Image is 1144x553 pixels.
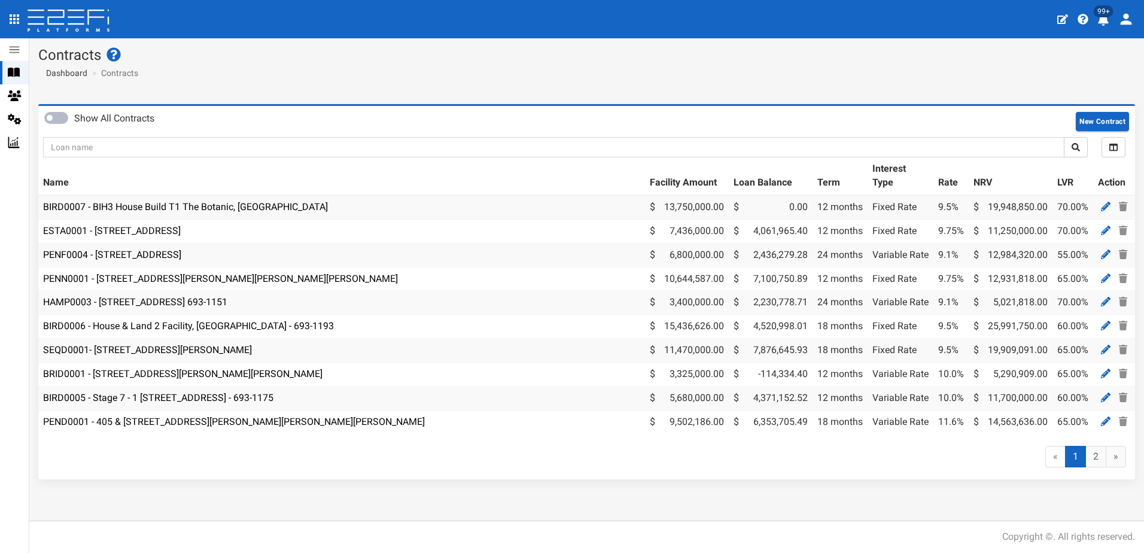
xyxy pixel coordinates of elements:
[933,243,969,267] td: 9.1%
[729,291,813,315] td: 2,230,778.71
[813,410,868,433] td: 18 months
[868,219,933,243] td: Fixed Rate
[1116,294,1130,309] a: Delete Contract
[89,67,138,79] li: Contracts
[1116,318,1130,333] a: Delete Contract
[933,315,969,339] td: 9.5%
[933,291,969,315] td: 9.1%
[1065,446,1086,468] span: 1
[43,392,273,403] a: BIRD0005 - Stage 7 - 1 [STREET_ADDRESS] - 693-1175
[645,219,729,243] td: 7,436,000.00
[1116,414,1130,429] a: Delete Contract
[868,386,933,410] td: Variable Rate
[43,296,227,308] a: HAMP0003 - [STREET_ADDRESS] 693-1151
[813,243,868,267] td: 24 months
[969,291,1052,315] td: 5,021,818.00
[1052,267,1093,291] td: 65.00%
[1052,386,1093,410] td: 60.00%
[729,195,813,219] td: 0.00
[645,386,729,410] td: 5,680,000.00
[645,157,729,195] th: Facility Amount
[1085,446,1106,468] a: 2
[729,315,813,339] td: 4,520,998.01
[729,157,813,195] th: Loan Balance
[969,267,1052,291] td: 12,931,818.00
[868,243,933,267] td: Variable Rate
[729,219,813,243] td: 4,061,965.40
[868,157,933,195] th: Interest Type
[813,291,868,315] td: 24 months
[969,386,1052,410] td: 11,700,000.00
[729,362,813,386] td: -114,334.40
[868,267,933,291] td: Fixed Rate
[729,243,813,267] td: 2,436,279.28
[868,410,933,433] td: Variable Rate
[933,195,969,219] td: 9.5%
[1052,291,1093,315] td: 70.00%
[813,362,868,386] td: 12 months
[43,249,181,260] a: PENF0004 - [STREET_ADDRESS]
[1052,362,1093,386] td: 65.00%
[43,344,252,355] a: SEQD0001- [STREET_ADDRESS][PERSON_NAME]
[1052,157,1093,195] th: LVR
[645,315,729,339] td: 15,436,626.00
[1116,342,1130,357] a: Delete Contract
[969,315,1052,339] td: 25,991,750.00
[43,201,328,212] a: BIRD0007 - BIH3 House Build T1 The Botanic, [GEOGRAPHIC_DATA]
[868,315,933,339] td: Fixed Rate
[729,410,813,433] td: 6,353,705.49
[933,386,969,410] td: 10.0%
[813,315,868,339] td: 18 months
[1116,247,1130,262] a: Delete Contract
[43,320,334,332] a: BIRD0006 - House & Land 2 Facility, [GEOGRAPHIC_DATA] - 693-1193
[813,267,868,291] td: 12 months
[1052,243,1093,267] td: 55.00%
[38,47,1135,63] h1: Contracts
[1116,199,1130,214] a: Delete Contract
[868,195,933,219] td: Fixed Rate
[645,195,729,219] td: 13,750,000.00
[813,157,868,195] th: Term
[868,362,933,386] td: Variable Rate
[969,410,1052,433] td: 14,563,636.00
[43,273,398,284] a: PENN0001 - [STREET_ADDRESS][PERSON_NAME][PERSON_NAME][PERSON_NAME]
[1052,410,1093,433] td: 65.00%
[1093,157,1135,195] th: Action
[43,137,1064,157] input: Loan name
[933,362,969,386] td: 10.0%
[933,219,969,243] td: 9.75%
[41,67,87,79] a: Dashboard
[813,386,868,410] td: 12 months
[645,362,729,386] td: 3,325,000.00
[1116,390,1130,405] a: Delete Contract
[969,195,1052,219] td: 19,948,850.00
[813,339,868,363] td: 18 months
[43,368,322,379] a: BRID0001 - [STREET_ADDRESS][PERSON_NAME][PERSON_NAME]
[969,339,1052,363] td: 19,909,091.00
[43,416,425,427] a: PEND0001 - 405 & [STREET_ADDRESS][PERSON_NAME][PERSON_NAME][PERSON_NAME]
[1052,315,1093,339] td: 60.00%
[1045,446,1066,468] span: «
[1052,219,1093,243] td: 70.00%
[1002,530,1135,544] div: Copyright ©. All rights reserved.
[41,68,87,78] span: Dashboard
[729,386,813,410] td: 4,371,152.52
[1116,366,1130,381] a: Delete Contract
[933,410,969,433] td: 11.6%
[868,339,933,363] td: Fixed Rate
[729,267,813,291] td: 7,100,750.89
[1116,223,1130,238] a: Delete Contract
[1116,271,1130,286] a: Delete Contract
[645,267,729,291] td: 10,644,587.00
[1076,112,1129,131] button: New Contract
[645,243,729,267] td: 6,800,000.00
[645,339,729,363] td: 11,470,000.00
[868,291,933,315] td: Variable Rate
[43,225,181,236] a: ESTA0001 - [STREET_ADDRESS]
[1052,339,1093,363] td: 65.00%
[933,157,969,195] th: Rate
[645,410,729,433] td: 9,502,186.00
[1106,446,1126,468] a: »
[933,339,969,363] td: 9.5%
[969,243,1052,267] td: 12,984,320.00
